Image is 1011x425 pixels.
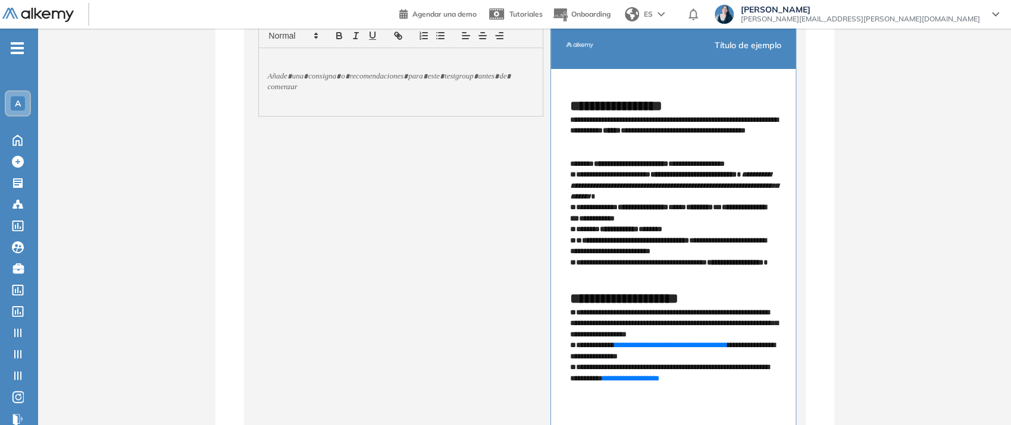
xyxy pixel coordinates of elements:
span: Tutoriales [509,10,543,18]
span: Título de ejemplo [715,39,781,52]
span: [PERSON_NAME] [741,5,980,14]
button: Onboarding [552,2,611,27]
img: world [625,7,639,21]
span: A [15,99,21,108]
div: Widget de chat [797,287,1011,425]
img: arrow [658,12,665,17]
span: Onboarding [571,10,611,18]
span: [PERSON_NAME][EMAIL_ADDRESS][PERSON_NAME][DOMAIN_NAME] [741,14,980,24]
img: Profile Logo [565,31,594,59]
iframe: Chat Widget [797,287,1011,425]
i: - [11,47,24,49]
span: Agendar una demo [412,10,477,18]
img: Logo [2,8,74,23]
a: Agendar una demo [399,6,477,20]
span: ES [644,9,653,20]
